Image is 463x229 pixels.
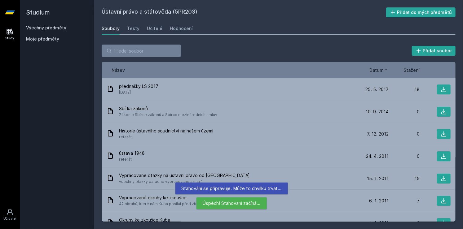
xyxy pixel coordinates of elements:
div: 0 [389,153,420,159]
span: přednášky LS 2017 [119,83,158,89]
div: Uživatel [3,216,16,221]
a: Soubory [102,22,120,35]
span: referát [119,156,145,162]
div: Hodnocení [170,25,193,32]
button: Název [112,67,125,73]
span: 7. 12. 2012 [367,131,389,137]
div: Úspěch! Stahovaní začíná… [196,197,267,209]
span: 10. 9. 2014 [366,109,389,115]
span: Vypracované okruhy ke zkoušce [119,195,210,201]
div: Učitelé [147,25,162,32]
span: 25. 5. 2017 [365,86,389,93]
button: Přidat soubor [412,46,456,56]
div: Soubory [102,25,120,32]
span: 42 okruhů, které nám Kuba posílal před zkouškou [119,201,210,207]
div: 18 [389,86,420,93]
span: Zákon o Sbírce zákonů a Sbírce mezinárodních smluv [119,112,217,118]
button: Přidat do mých předmětů [386,7,456,17]
span: referát [119,134,213,140]
span: 6. 1. 2011 [369,198,389,204]
span: Historie ústavního soudnictví na našem území [119,128,213,134]
span: 15. 1. 2011 [367,175,389,182]
div: 0 [389,109,420,115]
span: Datum [369,67,384,73]
div: Study [6,36,15,41]
a: Study [1,25,19,44]
a: Hodnocení [170,22,193,35]
div: 4 [389,220,420,226]
div: Testy [127,25,139,32]
span: Sbírka zákonů [119,106,217,112]
span: vsechny otazky paradne vypracovane az na 1 [119,179,250,185]
span: Moje předměty [26,36,59,42]
div: 7 [389,198,420,204]
span: ústava 1948 [119,150,145,156]
span: 24. 4. 2011 [366,153,389,159]
a: Testy [127,22,139,35]
span: 1. 1. 2011 [370,220,389,226]
a: Všechny předměty [26,25,66,30]
a: Uživatel [1,205,19,224]
span: [DATE] [119,89,158,96]
div: 15 [389,175,420,182]
div: Stahování se připravuje. Může to chvilku trvat… [175,183,288,194]
span: Okruhy ke zkoušce Kuba [119,217,170,223]
input: Hledej soubor [102,45,181,57]
span: Vypracovane otazky na ustavni pravo od [GEOGRAPHIC_DATA] [119,172,250,179]
button: Stažení [403,67,420,73]
h2: Ústavní právo a státověda (5PR203) [102,7,386,17]
div: 0 [389,131,420,137]
a: Učitelé [147,22,162,35]
button: Datum [369,67,389,73]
